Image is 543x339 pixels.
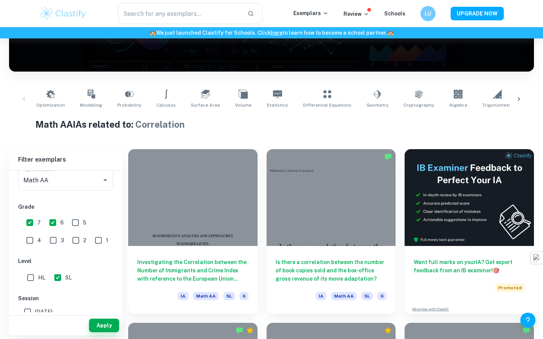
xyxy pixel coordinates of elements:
h6: Filter exemplars [9,149,122,170]
h6: Session [18,294,113,302]
input: Search for any exemplars... [118,3,241,24]
h1: Math AA IAs related to: [35,118,508,131]
span: 6 [239,292,248,300]
div: Premium [246,327,254,334]
span: Geometry [367,102,388,108]
span: 5 [83,218,86,227]
a: Is there a correlation between the number of book copies sold and the box-office gross revenue of... [267,149,396,314]
span: 6 [377,292,387,300]
button: UPGRADE NOW [451,7,504,20]
span: 🎯 [493,267,499,273]
span: IA [316,292,327,300]
p: Exemplars [293,9,328,17]
img: Marked [384,153,392,160]
span: Math AA [193,292,219,300]
span: Trigonometry [482,102,512,108]
a: here [271,30,282,36]
span: SL [65,273,72,282]
span: Statistics [267,102,288,108]
span: Modelling [80,102,102,108]
span: 7 [37,218,41,227]
span: Math AA [331,292,357,300]
span: Promoted [495,284,525,292]
span: Surface Area [191,102,220,108]
span: Volume [235,102,252,108]
p: Review [344,10,369,18]
span: 1 [106,236,108,244]
span: Probability [117,102,141,108]
span: Algebra [449,102,467,108]
span: 2 [83,236,86,244]
img: Marked [523,327,530,334]
span: Cryptography [403,102,434,108]
a: Want full marks on yourIA? Get expert feedback from an IB examiner!PromotedAdvertise with Clastify [405,149,534,314]
button: LU [420,6,436,21]
h6: We just launched Clastify for Schools. Click to learn how to become a school partner. [2,29,541,37]
h6: Level [18,257,113,265]
button: Help and Feedback [520,313,535,328]
span: [DATE] [35,308,52,316]
h6: Grade [18,203,113,211]
img: Thumbnail [405,149,534,246]
span: Calculus [156,102,176,108]
span: 3 [61,236,64,244]
span: 4 [37,236,41,244]
span: 6 [60,218,64,227]
img: Clastify logo [39,6,87,21]
span: SL [361,292,373,300]
span: 🏫 [150,30,156,36]
a: Schools [384,11,405,17]
span: HL [38,273,45,282]
div: Premium [384,327,392,334]
span: Optimization [36,102,65,108]
a: Investigating the Correlation between the Number of Immigrants and Crime Index with reference to ... [128,149,258,314]
span: Differential Equations [303,102,351,108]
button: Open [100,175,110,185]
span: SL [223,292,235,300]
h6: Is there a correlation between the number of book copies sold and the box-office gross revenue of... [276,258,387,283]
h6: LU [424,9,433,18]
h6: Investigating the Correlation between the Number of Immigrants and Crime Index with reference to ... [137,258,248,283]
button: Apply [89,319,119,332]
span: IA [178,292,189,300]
span: Correlation [135,119,185,130]
span: 🏫 [387,30,394,36]
img: Marked [236,327,243,334]
h6: Want full marks on your IA ? Get expert feedback from an IB examiner! [414,258,525,275]
a: Advertise with Clastify [412,307,449,312]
